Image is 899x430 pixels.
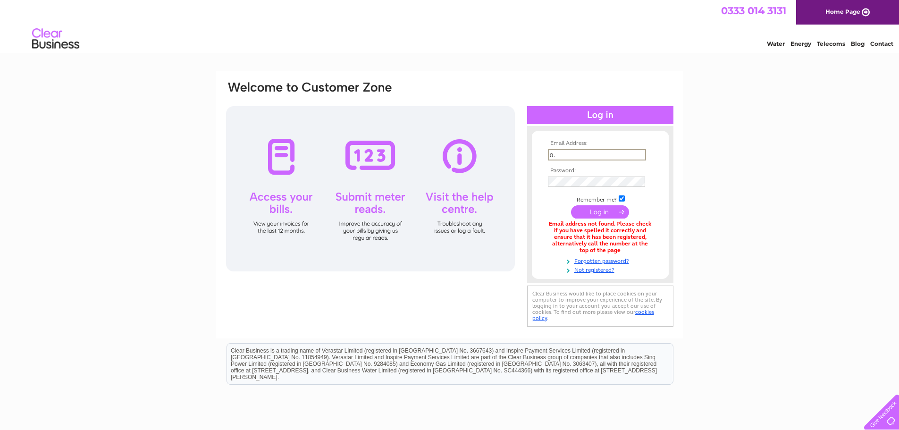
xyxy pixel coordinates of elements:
a: cookies policy [532,309,654,321]
a: Water [767,40,785,47]
div: Clear Business is a trading name of Verastar Limited (registered in [GEOGRAPHIC_DATA] No. 3667643... [227,5,673,46]
a: Blog [851,40,865,47]
td: Remember me? [546,194,655,203]
a: Forgotten password? [548,256,655,265]
a: Energy [790,40,811,47]
div: Clear Business would like to place cookies on your computer to improve your experience of the sit... [527,286,673,327]
img: logo.png [32,25,80,53]
th: Password: [546,168,655,174]
a: 0333 014 3131 [721,5,786,17]
a: Telecoms [817,40,845,47]
th: Email Address: [546,140,655,147]
input: Submit [571,205,629,219]
a: Not registered? [548,265,655,274]
a: Contact [870,40,893,47]
div: Email address not found. Please check if you have spelled it correctly and ensure that it has bee... [548,221,653,253]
